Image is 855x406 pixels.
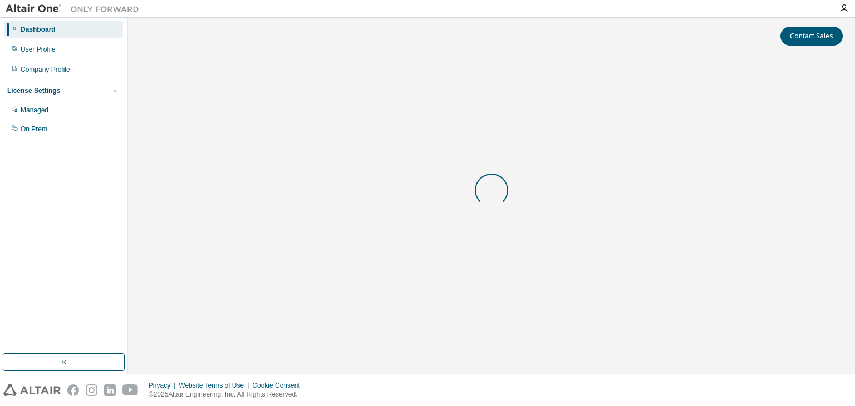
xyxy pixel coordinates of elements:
[21,45,56,54] div: User Profile
[122,384,139,396] img: youtube.svg
[21,125,47,133] div: On Prem
[252,381,306,390] div: Cookie Consent
[21,106,48,115] div: Managed
[780,27,843,46] button: Contact Sales
[7,86,60,95] div: License Settings
[6,3,145,14] img: Altair One
[149,381,179,390] div: Privacy
[149,390,307,399] p: © 2025 Altair Engineering, Inc. All Rights Reserved.
[86,384,97,396] img: instagram.svg
[67,384,79,396] img: facebook.svg
[21,25,56,34] div: Dashboard
[3,384,61,396] img: altair_logo.svg
[179,381,252,390] div: Website Terms of Use
[104,384,116,396] img: linkedin.svg
[21,65,70,74] div: Company Profile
